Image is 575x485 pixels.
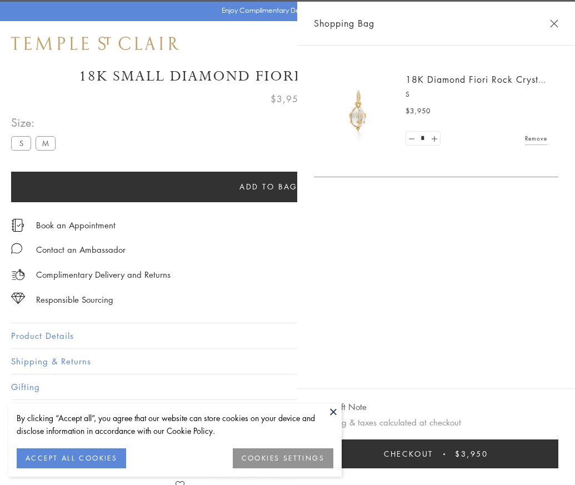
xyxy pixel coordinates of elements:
img: MessageIcon-01_2.svg [11,243,22,254]
img: icon_appointment.svg [11,219,24,232]
h1: 18K Small Diamond Fiori Rock Crystal Amulet [11,67,564,86]
button: Add Gift Note [314,400,367,414]
button: ACCEPT ALL COOKIES [17,448,126,468]
label: S [11,136,31,150]
p: Complimentary Delivery and Returns [36,268,171,282]
a: Set quantity to 0 [406,132,417,146]
label: M [36,136,56,150]
span: $3,950 [406,106,431,117]
span: Add to bag [239,181,298,193]
button: Close Shopping Bag [550,19,558,28]
span: $3,950 [455,448,488,460]
div: Responsible Sourcing [36,293,113,307]
img: Temple St. Clair [11,37,179,50]
p: Enjoy Complimentary Delivery & Returns [222,5,348,16]
button: Product Details [11,323,564,348]
button: Gifting [11,374,564,399]
span: $3,950 [271,92,304,106]
button: Shipping & Returns [11,349,564,374]
button: Add to bag [11,172,526,202]
a: Set quantity to 2 [428,132,439,146]
button: Checkout $3,950 [314,439,558,468]
div: Contact an Ambassador [36,243,126,257]
div: By clicking “Accept all”, you agree that our website can store cookies on your device and disclos... [17,412,333,437]
p: Shipping & taxes calculated at checkout [314,416,558,429]
a: Book an Appointment [36,219,116,231]
img: icon_sourcing.svg [11,293,25,304]
span: Checkout [384,448,433,460]
span: Shopping Bag [314,16,374,31]
a: Remove [525,132,547,144]
p: S [406,89,547,100]
img: icon_delivery.svg [11,268,25,282]
span: Size: [11,113,60,132]
button: COOKIES SETTINGS [233,448,333,468]
img: P51889-E11FIORI [325,78,392,144]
